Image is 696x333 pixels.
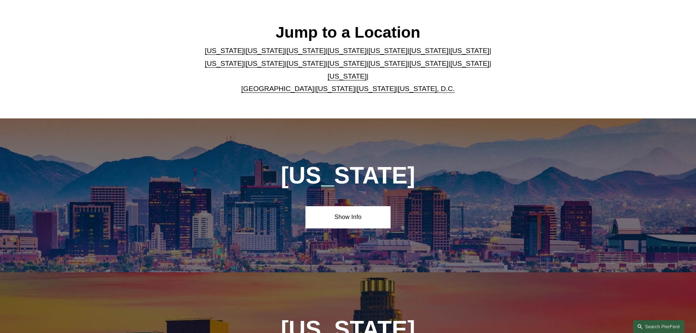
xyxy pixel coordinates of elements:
[246,47,285,54] a: [US_STATE]
[199,23,497,42] h2: Jump to a Location
[205,47,244,54] a: [US_STATE]
[368,60,407,67] a: [US_STATE]
[328,72,367,80] a: [US_STATE]
[305,206,391,228] a: Show Info
[398,85,455,92] a: [US_STATE], D.C.
[409,60,448,67] a: [US_STATE]
[450,47,489,54] a: [US_STATE]
[287,47,326,54] a: [US_STATE]
[246,60,285,67] a: [US_STATE]
[633,320,684,333] a: Search this site
[328,60,367,67] a: [US_STATE]
[357,85,396,92] a: [US_STATE]
[450,60,489,67] a: [US_STATE]
[368,47,407,54] a: [US_STATE]
[241,162,455,189] h1: [US_STATE]
[241,85,314,92] a: [GEOGRAPHIC_DATA]
[409,47,448,54] a: [US_STATE]
[287,60,326,67] a: [US_STATE]
[328,47,367,54] a: [US_STATE]
[316,85,355,92] a: [US_STATE]
[199,45,497,95] p: | | | | | | | | | | | | | | | | | |
[205,60,244,67] a: [US_STATE]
